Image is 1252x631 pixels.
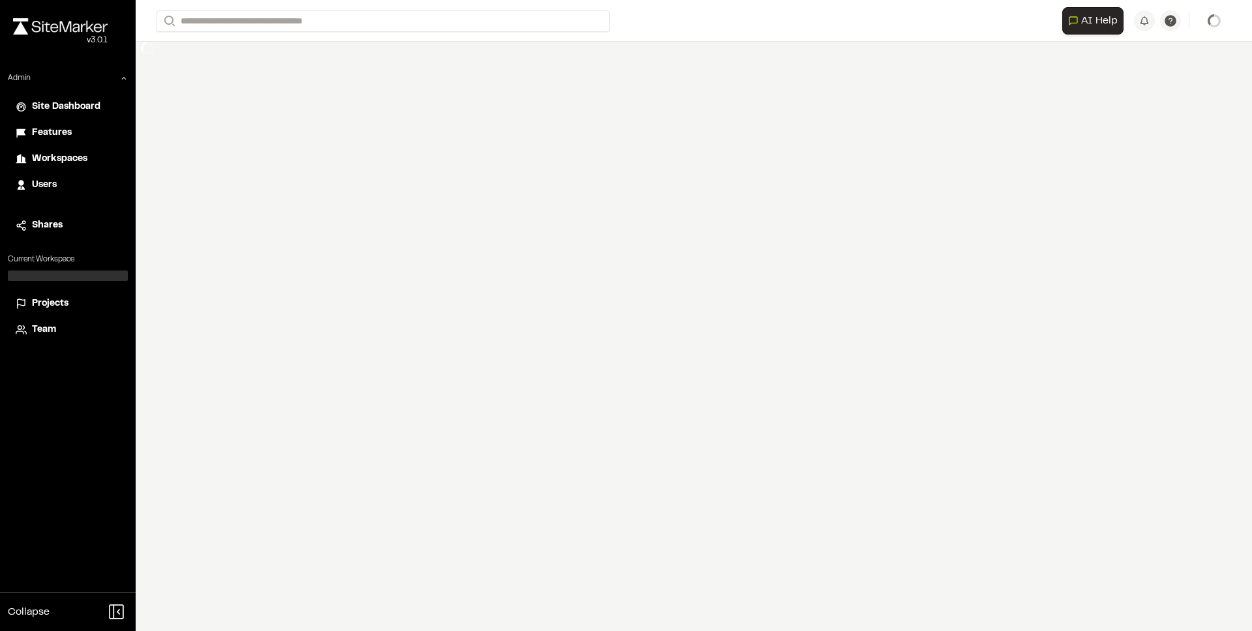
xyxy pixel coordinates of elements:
span: Collapse [8,604,50,620]
a: Users [16,178,120,192]
span: Projects [32,297,68,311]
span: Site Dashboard [32,100,100,114]
span: Features [32,126,72,140]
a: Site Dashboard [16,100,120,114]
span: Team [32,323,56,337]
div: Open AI Assistant [1062,7,1129,35]
p: Admin [8,72,31,84]
div: Oh geez...please don't... [13,35,108,46]
a: Projects [16,297,120,311]
button: Search [156,10,180,32]
span: Shares [32,218,63,233]
span: AI Help [1081,13,1118,29]
a: Team [16,323,120,337]
button: Open AI Assistant [1062,7,1124,35]
img: rebrand.png [13,18,108,35]
span: Users [32,178,57,192]
a: Shares [16,218,120,233]
a: Features [16,126,120,140]
a: Workspaces [16,152,120,166]
p: Current Workspace [8,254,128,265]
span: Workspaces [32,152,87,166]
